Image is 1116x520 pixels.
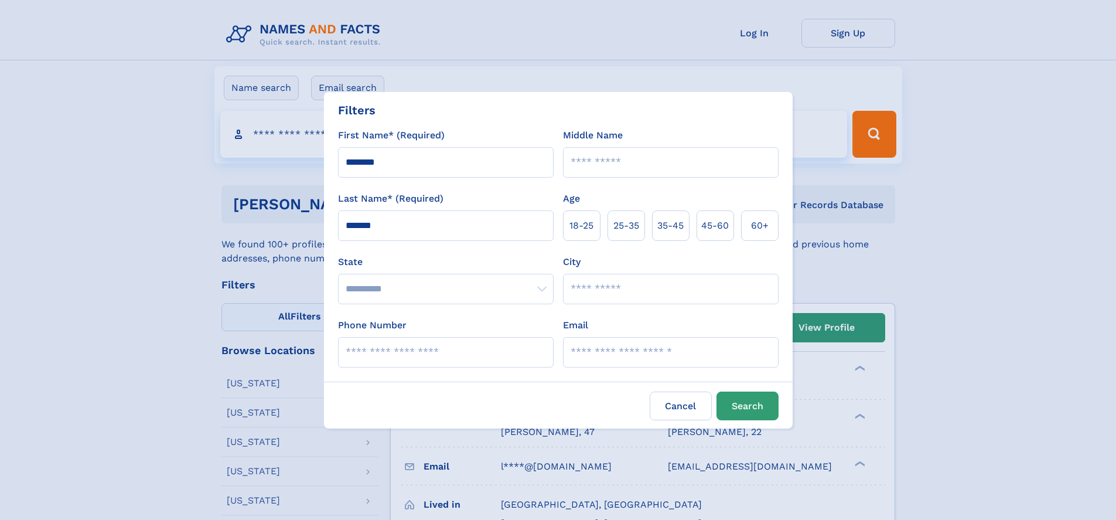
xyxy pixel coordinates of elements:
[657,219,684,233] span: 35‑45
[563,318,588,332] label: Email
[701,219,729,233] span: 45‑60
[338,128,445,142] label: First Name* (Required)
[338,192,443,206] label: Last Name* (Required)
[338,101,376,119] div: Filters
[338,318,407,332] label: Phone Number
[751,219,769,233] span: 60+
[338,255,554,269] label: State
[613,219,639,233] span: 25‑35
[716,392,779,420] button: Search
[563,128,623,142] label: Middle Name
[563,255,581,269] label: City
[569,219,593,233] span: 18‑25
[563,192,580,206] label: Age
[650,392,712,420] label: Cancel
